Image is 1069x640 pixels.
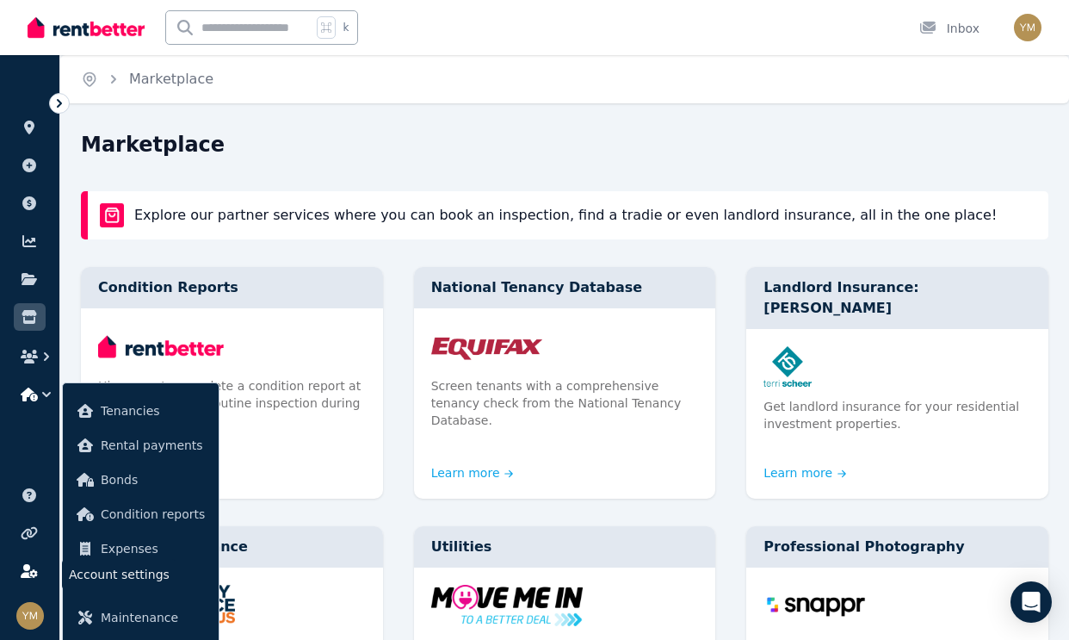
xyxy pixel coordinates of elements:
img: Landlord Insurance [98,585,366,626]
a: Maintenance [70,600,212,635]
div: Landlord Insurance [81,526,383,568]
div: Landlord Insurance: [PERSON_NAME] [746,267,1048,329]
h1: Marketplace [81,131,225,158]
img: Yoke Mardewi [1014,14,1041,41]
span: k [343,21,349,34]
a: Learn more [763,464,846,482]
img: Professional Photography [763,585,1031,626]
a: Expenses [70,531,212,566]
div: Inbox [919,20,979,37]
p: Screen tenants with a comprehensive tenancy check from the National Tenancy Database. [431,377,699,429]
a: Learn more [431,464,514,482]
span: Rental payments [101,435,205,456]
span: Expenses [101,538,205,559]
div: Condition Reports [81,267,383,308]
a: Bonds [70,463,212,497]
img: Landlord Insurance: Terri Scheer [763,346,1031,388]
p: Get landlord insurance for your residential investment properties. [763,398,1031,432]
img: Yoke Mardewi [16,602,44,630]
span: Account settings [62,559,176,590]
span: Maintenance [101,607,205,628]
a: Marketplace [129,71,213,87]
div: National Tenancy Database [414,267,716,308]
img: Utilities [431,585,699,626]
img: Condition Reports [98,326,366,367]
div: Utilities [414,526,716,568]
span: Bonds [101,469,205,490]
span: Condition reports [101,504,205,525]
img: RentBetter [28,15,145,40]
img: rentBetter Marketplace [100,203,124,227]
a: Tenancies [70,394,212,428]
div: Professional Photography [746,526,1048,568]
div: Open Intercom Messenger [1010,581,1052,623]
img: National Tenancy Database [431,326,699,367]
a: Condition reports [70,497,212,531]
a: Rental payments [70,428,212,463]
nav: Breadcrumb [60,55,234,103]
p: Explore our partner services where you can book an inspection, find a tradie or even landlord ins... [134,205,997,226]
p: Hire a pro to complete a condition report at entry, exit or as a routine inspection during the le... [98,377,366,429]
span: Tenancies [101,401,205,421]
